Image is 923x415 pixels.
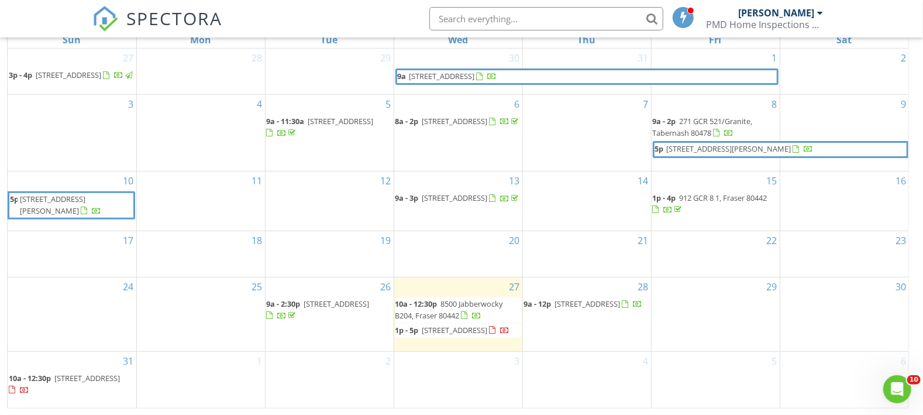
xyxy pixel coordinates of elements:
span: [STREET_ADDRESS] [36,70,101,80]
span: [STREET_ADDRESS] [308,116,374,126]
a: Go to July 28, 2025 [250,49,265,67]
a: Go to August 14, 2025 [636,172,651,190]
td: Go to August 28, 2025 [522,277,651,352]
a: Go to August 26, 2025 [378,277,394,296]
td: Go to July 30, 2025 [394,49,522,95]
td: Go to July 29, 2025 [265,49,394,95]
a: 9a - 11:30a [STREET_ADDRESS] [267,115,392,140]
span: 912 GCR 8 1, Fraser 80442 [680,193,767,203]
a: 5p [STREET_ADDRESS][PERSON_NAME] [9,193,133,217]
span: [STREET_ADDRESS] [304,299,370,309]
a: 9a - 2:30p [STREET_ADDRESS] [267,299,370,320]
span: 9a - 11:30a [267,116,305,126]
span: 9a - 2:30p [267,299,301,309]
a: Go to August 19, 2025 [378,231,394,250]
td: Go to August 6, 2025 [394,95,522,172]
span: 271 GCR 521/Granite, Tabernash 80478 [653,116,753,138]
a: Go to September 6, 2025 [898,352,908,371]
span: 3p - 4p [9,70,32,80]
a: Go to August 29, 2025 [764,277,780,296]
span: [STREET_ADDRESS] [422,325,488,335]
a: 3p - 4p [STREET_ADDRESS] [9,70,135,80]
td: Go to July 31, 2025 [522,49,651,95]
a: Go to August 3, 2025 [126,95,136,114]
a: 3p - 4p [STREET_ADDRESS] [9,68,135,83]
td: Go to September 4, 2025 [522,352,651,408]
td: Go to August 12, 2025 [265,172,394,231]
td: Go to August 13, 2025 [394,172,522,231]
a: 9a - 12p [STREET_ADDRESS] [524,299,643,309]
a: Go to August 28, 2025 [636,277,651,296]
a: Go to August 17, 2025 [121,231,136,250]
a: Go to August 20, 2025 [507,231,522,250]
a: Sunday [60,32,83,48]
td: Go to August 26, 2025 [265,277,394,352]
a: Go to August 27, 2025 [507,277,522,296]
span: [STREET_ADDRESS] [409,71,475,81]
iframe: Intercom live chat [883,375,911,403]
td: Go to August 24, 2025 [8,277,136,352]
span: 10a - 12:30p [9,373,51,383]
a: Thursday [576,32,598,48]
span: 5p [655,143,664,156]
a: Go to August 21, 2025 [636,231,651,250]
td: Go to August 10, 2025 [8,172,136,231]
a: Go to August 23, 2025 [893,231,908,250]
td: Go to September 3, 2025 [394,352,522,408]
div: [PERSON_NAME] [738,7,814,19]
a: Go to July 31, 2025 [636,49,651,67]
span: 9a - 2p [653,116,676,126]
span: 10 [907,375,921,385]
span: [STREET_ADDRESS] [422,193,488,203]
a: Go to August 1, 2025 [770,49,780,67]
td: Go to August 27, 2025 [394,277,522,352]
a: Go to August 2, 2025 [898,49,908,67]
a: Tuesday [319,32,340,48]
a: Friday [707,32,724,48]
td: Go to August 2, 2025 [780,49,908,95]
input: Search everything... [429,7,663,30]
span: [STREET_ADDRESS][PERSON_NAME] [667,143,791,154]
a: 9a - 3p [STREET_ADDRESS] [395,193,521,203]
a: Go to August 7, 2025 [641,95,651,114]
td: Go to August 15, 2025 [651,172,780,231]
td: Go to August 16, 2025 [780,172,908,231]
a: Go to September 1, 2025 [255,352,265,371]
a: 9a - 2p 271 GCR 521/Granite, Tabernash 80478 [653,115,779,140]
a: Go to August 31, 2025 [121,352,136,371]
td: Go to August 29, 2025 [651,277,780,352]
td: Go to August 3, 2025 [8,95,136,172]
a: Go to August 4, 2025 [255,95,265,114]
a: 8a - 2p [STREET_ADDRESS] [395,116,521,126]
div: PMD Home Inspections LLC [706,19,823,30]
a: Go to July 30, 2025 [507,49,522,67]
a: 10a - 12:30p 8500 Jabberwocky B204, Fraser 80442 [395,297,521,323]
td: Go to August 19, 2025 [265,231,394,277]
td: Go to September 5, 2025 [651,352,780,408]
span: 9a [397,70,407,83]
a: 1p - 4p 912 GCR 8 1, Fraser 80442 [653,191,779,217]
a: Go to August 30, 2025 [893,277,908,296]
a: 1p - 5p [STREET_ADDRESS] [395,324,521,338]
a: 9a - 12p [STREET_ADDRESS] [524,297,650,311]
a: Go to August 8, 2025 [770,95,780,114]
td: Go to August 23, 2025 [780,231,908,277]
a: 10a - 12:30p [STREET_ADDRESS] [9,373,120,395]
a: Go to August 5, 2025 [384,95,394,114]
td: Go to September 2, 2025 [265,352,394,408]
a: Go to July 27, 2025 [121,49,136,67]
a: Go to August 6, 2025 [512,95,522,114]
a: Go to September 5, 2025 [770,352,780,371]
td: Go to August 21, 2025 [522,231,651,277]
a: 9a [STREET_ADDRESS] [397,70,777,83]
td: Go to August 14, 2025 [522,172,651,231]
a: Go to September 2, 2025 [384,352,394,371]
span: 8a - 2p [395,116,419,126]
a: Go to August 25, 2025 [250,277,265,296]
td: Go to August 4, 2025 [136,95,265,172]
a: Go to August 16, 2025 [893,172,908,190]
a: Go to August 12, 2025 [378,172,394,190]
td: Go to August 25, 2025 [136,277,265,352]
a: 9a - 11:30a [STREET_ADDRESS] [267,116,374,138]
span: [STREET_ADDRESS][PERSON_NAME] [20,194,85,215]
